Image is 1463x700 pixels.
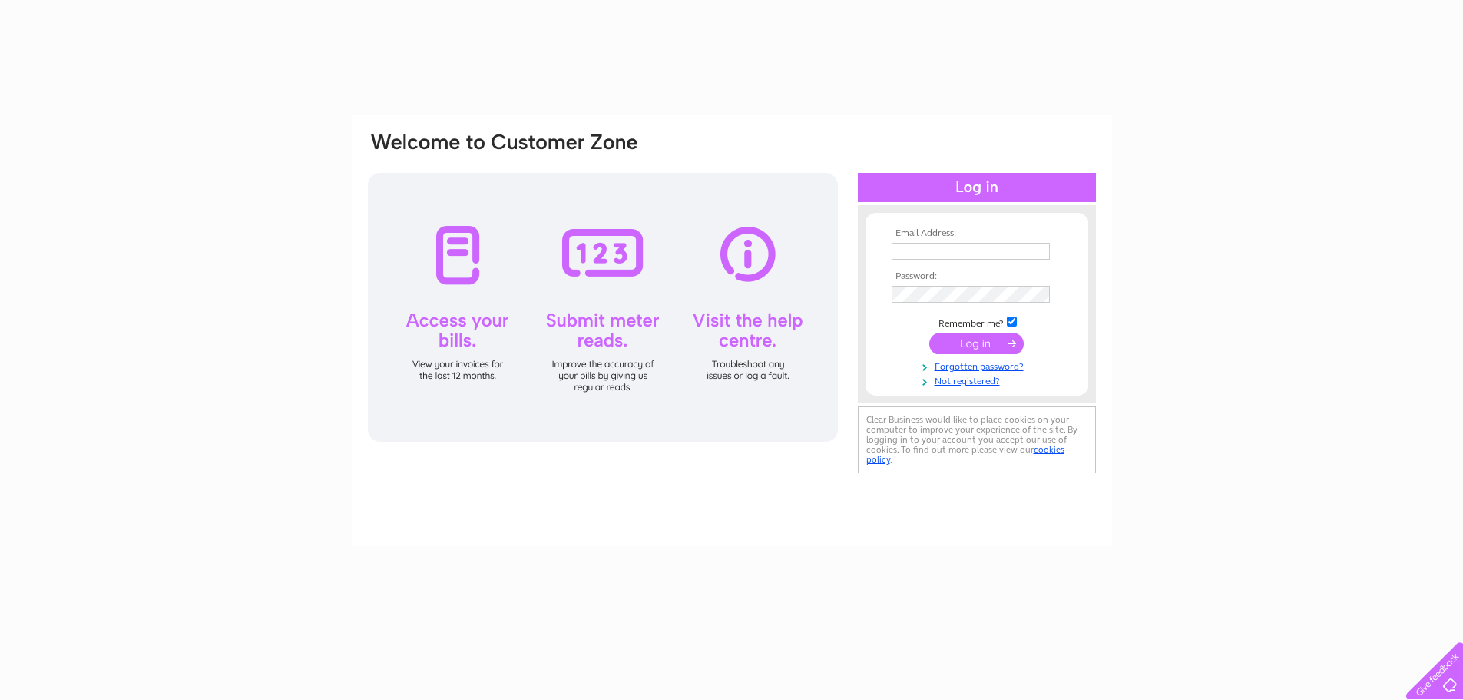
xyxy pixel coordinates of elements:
td: Remember me? [888,314,1066,330]
th: Email Address: [888,228,1066,239]
th: Password: [888,271,1066,282]
div: Clear Business would like to place cookies on your computer to improve your experience of the sit... [858,406,1096,473]
a: Not registered? [892,373,1066,387]
a: Forgotten password? [892,358,1066,373]
input: Submit [929,333,1024,354]
a: cookies policy [866,444,1064,465]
